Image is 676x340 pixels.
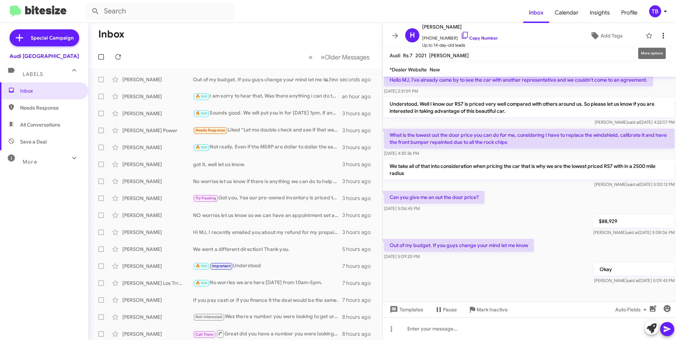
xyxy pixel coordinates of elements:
div: I am sorry to hear that, Was there anything i can do to help? [193,92,342,100]
input: Search [86,3,234,20]
div: Great did you have a number you were looking to get for it? [193,329,342,338]
p: We take all of that into consideration when pricing the car that is why we are the lowest priced ... [384,160,675,180]
p: What is the lowest out the door price you can do for me, considering I have to replace the windsh... [384,129,675,148]
button: Previous [304,50,317,64]
div: [PERSON_NAME] [122,263,193,270]
button: Pause [429,303,462,316]
div: Got you, Yea our pre-owned inventory is priced to sell we base our car prices based on similar ca... [193,194,342,202]
div: [PERSON_NAME] [122,76,193,83]
p: Out of my budget. If you guys change your mind let me know [384,239,534,252]
div: More options [638,48,666,59]
span: Call Them [196,332,214,337]
a: Inbox [523,2,549,23]
a: Copy Number [461,35,498,41]
div: 3 hours ago [342,178,377,185]
div: Hi MJ, I recently emailed you about my refund for my prepaid maintenance and extended warrant. Ca... [193,229,342,236]
span: All Conversations [20,121,60,128]
div: [PERSON_NAME] [122,144,193,151]
span: *Dealer Website [390,66,427,73]
button: Mark Inactive [462,303,513,316]
span: 2021 [415,52,426,59]
span: « [309,53,313,61]
div: Audi [GEOGRAPHIC_DATA] [10,53,79,60]
span: Up to 14-day-old leads [422,42,498,49]
div: NO worries let us know so we can have an appointment set and the car ready for you. [193,212,342,219]
div: [PERSON_NAME] Power [122,127,193,134]
div: [PERSON_NAME] [122,212,193,219]
div: [PERSON_NAME] [122,110,193,117]
span: [PERSON_NAME] [DATE] 5:09:43 PM [594,278,675,283]
div: 7 hours ago [342,280,377,287]
span: said at [628,119,640,125]
span: New [430,66,440,73]
span: 🔥 Hot [196,281,208,285]
div: 7 hours ago [342,297,377,304]
div: 8 hours ago [342,313,377,321]
div: [PERSON_NAME] [122,161,193,168]
div: got it, well let us know. [193,161,342,168]
div: Not really, Even if the MSRP are dollar to dollar the same because different companies use differ... [193,143,342,151]
div: No worries we are here [DATE] from 10am-5pm. [193,279,342,287]
span: Try Pausing [196,196,216,200]
span: 🔥 Hot [196,145,208,150]
p: Can you give me an out the door price? [384,191,484,204]
span: [DATE] 5:09:20 PM [384,254,420,259]
span: Auto Fields [615,303,649,316]
p: Okay [594,263,675,276]
div: If you pay cash or if you finance it the deal would be the same. [193,297,342,304]
div: [PERSON_NAME] [122,178,193,185]
div: We went a different direction! Thank you. [193,246,342,253]
p: Hello MJ, i've already came by to see the car with another representative and we couldn't come to... [384,74,653,86]
div: [PERSON_NAME] [122,195,193,202]
span: Older Messages [325,53,369,61]
div: TB [649,5,661,17]
span: Mark Inactive [477,303,508,316]
span: More [23,159,37,165]
span: Templates [388,303,423,316]
div: [PERSON_NAME] Los Trrenas [122,280,193,287]
div: an hour ago [342,93,377,100]
a: Profile [616,2,643,23]
div: Out of my budget. If you guys change your mind let me know [193,76,334,83]
span: H [410,30,415,41]
div: 3 hours ago [342,195,377,202]
div: 3 hours ago [342,144,377,151]
span: Audi [390,52,400,59]
button: Add Tags [570,29,642,42]
button: Templates [383,303,429,316]
span: » [321,53,325,61]
span: [PHONE_NUMBER] [422,31,498,42]
span: [DATE] 2:31:59 PM [384,88,418,94]
div: a few seconds ago [334,76,377,83]
div: Liked “Let me double check and see if that was the case. I know forsure there is a bug that needs... [193,126,342,134]
div: 3 hours ago [342,127,377,134]
button: Next [316,50,374,64]
div: 3 hours ago [342,212,377,219]
div: [PERSON_NAME] [122,297,193,304]
a: Calendar [549,2,584,23]
p: $88,929 [593,215,675,228]
span: Pause [443,303,457,316]
span: Needs Response [196,128,226,133]
nav: Page navigation example [305,50,374,64]
div: 5 hours ago [342,246,377,253]
span: [PERSON_NAME] [DATE] 5:08:06 PM [593,230,675,235]
span: said at [626,230,639,235]
span: 🔥 Hot [196,94,208,99]
div: 8 hours ago [342,330,377,338]
span: said at [627,182,640,187]
a: Special Campaign [10,29,79,46]
button: Auto Fields [610,303,655,316]
div: 3 hours ago [342,229,377,236]
span: Not-Interested [196,315,223,319]
div: [PERSON_NAME] [122,93,193,100]
span: [DATE] 4:30:36 PM [384,151,419,156]
a: Insights [584,2,616,23]
span: Special Campaign [31,34,74,41]
div: 3 hours ago [342,161,377,168]
span: [DATE] 5:06:45 PM [384,206,420,211]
